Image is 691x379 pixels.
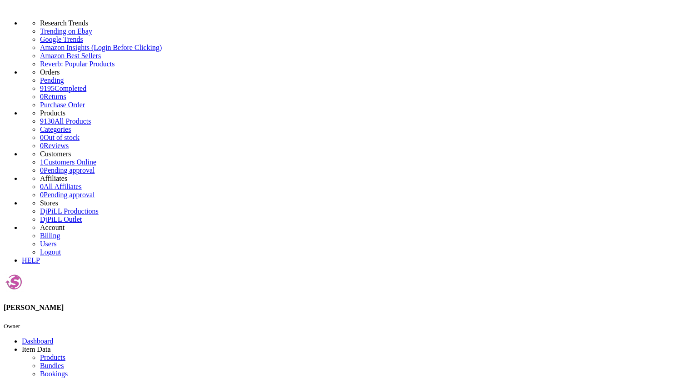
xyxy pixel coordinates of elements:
a: Dashboard [22,337,53,345]
a: Bookings [40,370,68,378]
img: djpill [4,272,24,292]
a: 0All Affiliates [40,183,82,190]
a: Reverb: Popular Products [40,60,687,68]
li: Products [40,109,687,117]
span: 0 [40,142,44,150]
a: 9130All Products [40,117,91,125]
span: 9130 [40,117,55,125]
a: DjPiLL Productions [40,207,99,215]
a: 0Out of stock [40,134,80,141]
a: Pending [40,76,687,85]
small: Owner [4,323,20,329]
a: Purchase Order [40,101,85,109]
a: Amazon Best Sellers [40,52,687,60]
span: 0 [40,191,44,199]
a: 0Returns [40,93,66,100]
li: Customers [40,150,687,158]
span: 0 [40,183,44,190]
a: Google Trends [40,35,687,44]
li: Research Trends [40,19,687,27]
span: 0 [40,93,44,100]
a: 0Pending approval [40,166,94,174]
span: 1 [40,158,44,166]
li: Account [40,224,687,232]
span: 9195 [40,85,55,92]
a: Billing [40,232,60,239]
a: 0Pending approval [40,191,94,199]
a: Products [40,354,65,361]
a: DjPiLL Outlet [40,215,82,223]
a: Trending on Ebay [40,27,687,35]
a: Amazon Insights (Login Before Clicking) [40,44,687,52]
a: 1Customers Online [40,158,96,166]
li: Stores [40,199,687,207]
a: 0Reviews [40,142,69,150]
a: 9195Completed [40,85,86,92]
a: Logout [40,248,61,256]
li: Affiliates [40,175,687,183]
span: 0 [40,134,44,141]
a: Bundles [40,362,64,369]
span: 0 [40,166,44,174]
a: Users [40,240,56,248]
h4: [PERSON_NAME] [4,304,687,312]
a: Categories [40,125,71,133]
li: Orders [40,68,687,76]
span: Item Data [22,345,51,353]
a: HELP [22,256,40,264]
